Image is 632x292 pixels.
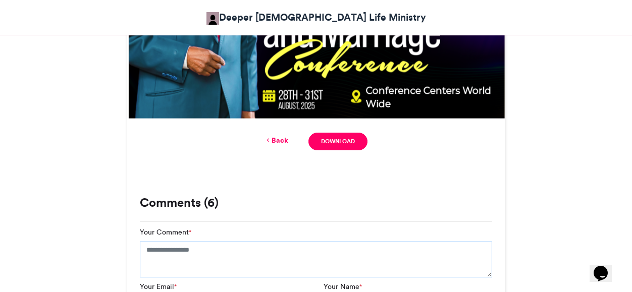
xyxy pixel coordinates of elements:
[308,133,367,150] a: Download
[590,252,622,282] iframe: chat widget
[206,12,219,25] img: Obafemi Bello
[206,10,426,25] a: Deeper [DEMOGRAPHIC_DATA] Life Ministry
[265,135,288,146] a: Back
[140,227,191,238] label: Your Comment
[140,197,492,209] h3: Comments (6)
[324,281,362,292] label: Your Name
[140,281,177,292] label: Your Email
